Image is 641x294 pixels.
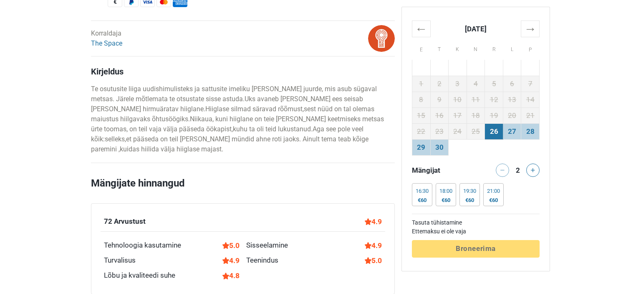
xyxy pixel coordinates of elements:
div: 16:30 [416,188,429,194]
th: E [412,37,431,60]
div: Teenindus [246,255,278,266]
div: Mängijat [409,164,476,177]
td: 7 [521,76,540,92]
td: 19 [485,107,503,123]
h4: Kirjeldus [91,66,395,77]
div: 2 [513,164,523,175]
th: N [467,37,485,60]
div: 72 Arvustust [104,216,146,227]
div: Tehnoloogia kasutamine [104,240,181,251]
div: 21:00 [487,188,500,194]
div: Lõbu ja kvaliteedi suhe [104,270,175,281]
p: Te osutusite liiga uudishimulisteks ja sattusite imeliku [PERSON_NAME] juurde, mis asub sügaval m... [91,84,395,154]
th: K [449,37,467,60]
td: 16 [430,107,449,123]
td: 14 [521,92,540,107]
div: €60 [416,197,429,204]
th: R [485,37,503,60]
div: €60 [487,197,500,204]
td: 17 [449,107,467,123]
td: Ettemaksu ei ole vaja [412,227,540,236]
div: 5.0 [222,240,240,251]
td: 11 [467,92,485,107]
div: €60 [439,197,452,204]
th: L [503,37,521,60]
td: 18 [467,107,485,123]
td: 5 [485,76,503,92]
div: Turvalisus [104,255,136,266]
td: 30 [430,139,449,155]
div: €60 [463,197,476,204]
th: → [521,20,540,37]
div: 5.0 [365,255,382,266]
img: bitmap.png [368,25,395,52]
div: Sisseelamine [246,240,288,251]
a: The Space [91,39,122,47]
div: 4.9 [365,240,382,251]
td: 3 [449,76,467,92]
div: 4.9 [222,255,240,266]
th: T [430,37,449,60]
th: [DATE] [430,20,521,37]
div: Korraldaja [91,28,122,49]
td: 12 [485,92,503,107]
td: 26 [485,123,503,139]
div: 19:30 [463,188,476,194]
td: 25 [467,123,485,139]
th: ← [412,20,431,37]
td: 21 [521,107,540,123]
h2: Mängijate hinnangud [91,176,395,203]
th: P [521,37,540,60]
div: 4.8 [222,270,240,281]
td: 23 [430,123,449,139]
td: 9 [430,92,449,107]
td: 27 [503,123,521,139]
td: 2 [430,76,449,92]
td: 6 [503,76,521,92]
td: 24 [449,123,467,139]
td: 13 [503,92,521,107]
td: 28 [521,123,540,139]
td: 29 [412,139,431,155]
td: 22 [412,123,431,139]
td: 1 [412,76,431,92]
td: 8 [412,92,431,107]
div: 18:00 [439,188,452,194]
td: Tasuta tühistamine [412,218,540,227]
td: 15 [412,107,431,123]
td: 20 [503,107,521,123]
td: 4 [467,76,485,92]
div: 4.9 [365,216,382,227]
td: 10 [449,92,467,107]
